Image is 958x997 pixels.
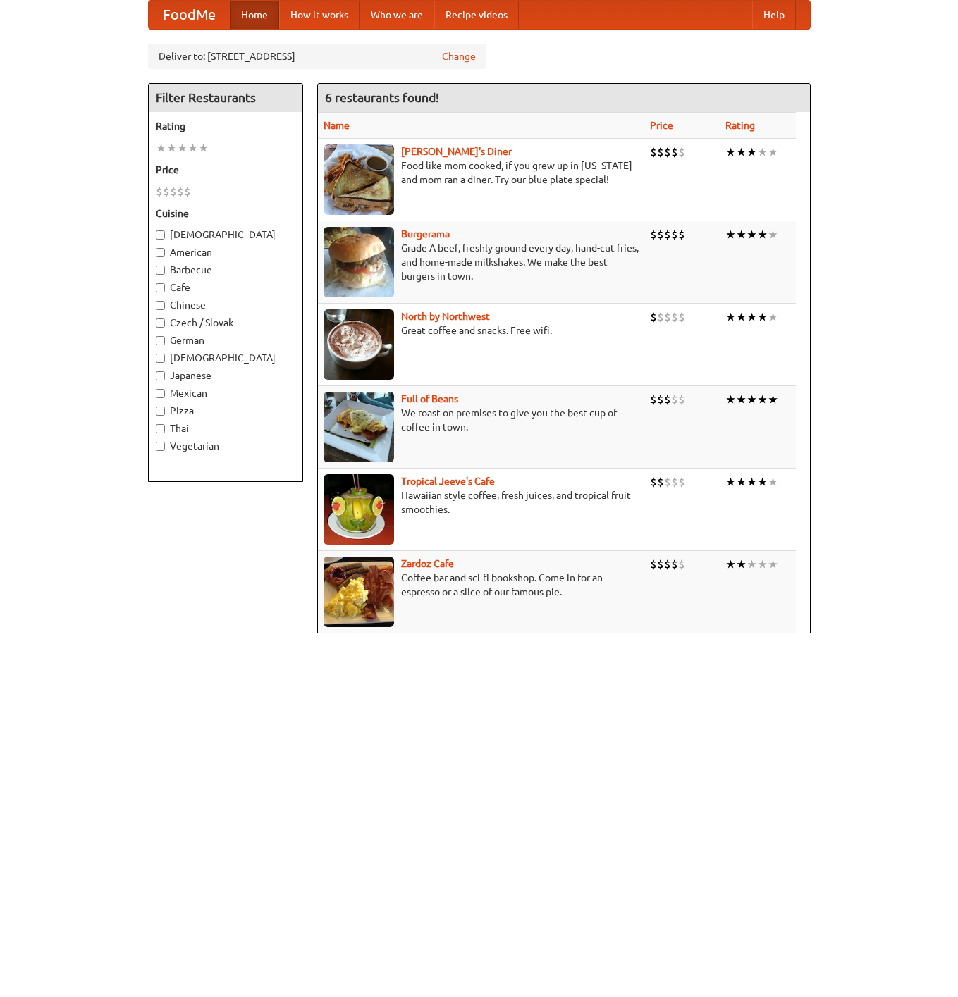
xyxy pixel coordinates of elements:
[156,298,295,312] label: Chinese
[757,227,768,242] li: ★
[324,474,394,545] img: jeeves.jpg
[401,146,512,157] a: [PERSON_NAME]'s Diner
[664,309,671,325] li: $
[725,474,736,490] li: ★
[747,227,757,242] li: ★
[768,144,778,160] li: ★
[736,227,747,242] li: ★
[725,392,736,407] li: ★
[442,49,476,63] a: Change
[657,144,664,160] li: $
[768,309,778,325] li: ★
[401,558,454,569] a: Zardoz Cafe
[725,557,736,572] li: ★
[736,392,747,407] li: ★
[156,263,295,277] label: Barbecue
[671,227,678,242] li: $
[324,144,394,215] img: sallys.jpg
[156,386,295,400] label: Mexican
[401,228,450,240] b: Burgerama
[156,280,295,295] label: Cafe
[736,144,747,160] li: ★
[671,474,678,490] li: $
[671,144,678,160] li: $
[657,227,664,242] li: $
[324,323,639,338] p: Great coffee and snacks. Free wifi.
[166,140,177,156] li: ★
[678,144,685,160] li: $
[725,227,736,242] li: ★
[156,184,163,199] li: $
[163,184,170,199] li: $
[324,571,639,599] p: Coffee bar and sci-fi bookshop. Come in for an espresso or a slice of our famous pie.
[671,309,678,325] li: $
[657,392,664,407] li: $
[747,392,757,407] li: ★
[650,144,657,160] li: $
[156,230,165,240] input: [DEMOGRAPHIC_DATA]
[324,406,639,434] p: We roast on premises to give you the best cup of coffee in town.
[650,309,657,325] li: $
[725,309,736,325] li: ★
[757,309,768,325] li: ★
[156,369,295,383] label: Japanese
[650,474,657,490] li: $
[678,392,685,407] li: $
[747,144,757,160] li: ★
[324,120,350,131] a: Name
[156,245,295,259] label: American
[279,1,360,29] a: How it works
[324,488,639,516] p: Hawaiian style coffee, fresh juices, and tropical fruit smoothies.
[324,241,639,283] p: Grade A beef, freshly ground every day, hand-cut fries, and home-made milkshakes. We make the bes...
[156,248,165,257] input: American
[184,184,191,199] li: $
[650,120,673,131] a: Price
[156,351,295,365] label: [DEMOGRAPHIC_DATA]
[747,557,757,572] li: ★
[664,144,671,160] li: $
[757,474,768,490] li: ★
[156,421,295,435] label: Thai
[757,144,768,160] li: ★
[156,424,165,433] input: Thai
[156,389,165,398] input: Mexican
[434,1,519,29] a: Recipe videos
[401,311,490,322] a: North by Northwest
[324,557,394,627] img: zardoz.jpg
[324,392,394,462] img: beans.jpg
[324,227,394,297] img: burgerama.jpg
[657,309,664,325] li: $
[156,318,165,328] input: Czech / Slovak
[664,227,671,242] li: $
[360,1,434,29] a: Who we are
[149,84,302,112] h4: Filter Restaurants
[401,476,495,487] b: Tropical Jeeve's Cafe
[156,404,295,418] label: Pizza
[650,392,657,407] li: $
[736,557,747,572] li: ★
[664,557,671,572] li: $
[650,557,657,572] li: $
[747,474,757,490] li: ★
[324,159,639,187] p: Food like mom cooked, if you grew up in [US_STATE] and mom ran a diner. Try our blue plate special!
[768,474,778,490] li: ★
[650,227,657,242] li: $
[657,474,664,490] li: $
[324,309,394,380] img: north.jpg
[678,474,685,490] li: $
[156,228,295,242] label: [DEMOGRAPHIC_DATA]
[149,1,230,29] a: FoodMe
[671,557,678,572] li: $
[156,140,166,156] li: ★
[768,227,778,242] li: ★
[664,474,671,490] li: $
[401,393,458,404] a: Full of Beans
[156,283,165,292] input: Cafe
[757,557,768,572] li: ★
[156,206,295,221] h5: Cuisine
[156,163,295,177] h5: Price
[177,140,188,156] li: ★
